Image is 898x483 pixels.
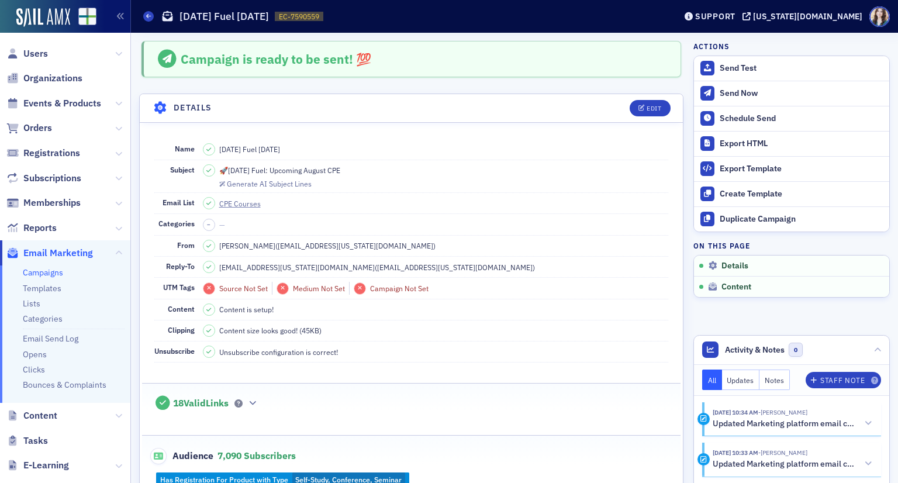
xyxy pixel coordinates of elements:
span: Campaign is ready to be sent! 💯 [181,51,371,67]
a: CPE Courses [219,198,271,209]
a: Clicks [23,364,45,375]
h4: Actions [693,41,730,51]
time: 8/13/2025 10:34 AM [713,408,758,416]
span: [PERSON_NAME] ( [EMAIL_ADDRESS][US_STATE][DOMAIN_NAME] ) [219,240,436,251]
span: Organizations [23,72,82,85]
span: [DATE] Fuel [DATE] [219,144,280,154]
div: Support [695,11,735,22]
span: Email List [163,198,195,207]
span: Medium Not Set [293,284,345,293]
span: Email Marketing [23,247,93,260]
span: Clipping [168,325,195,334]
button: Schedule Send [694,106,889,131]
h5: Updated Marketing platform email campaign: [DATE] Fuel [DATE] [713,459,859,470]
a: Memberships [6,196,81,209]
span: Unsubscribe [154,346,195,356]
time: 8/13/2025 10:33 AM [713,448,758,457]
a: Content [6,409,57,422]
div: Activity [697,453,710,465]
button: Updates [722,370,760,390]
span: Source Not Set [219,284,268,293]
div: Duplicate Campaign [720,214,883,225]
a: Lists [23,298,40,309]
button: Send Test [694,56,889,81]
div: [US_STATE][DOMAIN_NAME] [753,11,862,22]
h4: Details [174,102,212,114]
span: Activity & Notes [725,344,785,356]
a: Bounces & Complaints [23,379,106,390]
button: Generate AI Subject Lines [219,178,312,188]
h4: On this page [693,240,890,251]
a: Tasks [6,434,48,447]
div: Send Test [720,63,883,74]
button: Updated Marketing platform email campaign: [DATE] Fuel [DATE] [713,418,873,430]
a: Export HTML [694,131,889,156]
span: Sarah Lowery [758,408,807,416]
a: Campaigns [23,267,63,278]
span: 18 Valid Links [173,398,229,409]
span: Campaign Not Set [370,284,429,293]
div: Schedule Send [720,113,883,124]
span: Content [168,304,195,313]
span: Subscriptions [23,172,81,185]
div: Export HTML [720,139,883,149]
span: 0 [789,343,803,357]
a: Subscriptions [6,172,81,185]
span: Reports [23,222,57,234]
a: Organizations [6,72,82,85]
span: — [219,220,225,229]
span: UTM Tags [163,282,195,292]
a: Events & Products [6,97,101,110]
button: Edit [630,100,670,116]
span: Content [721,282,751,292]
a: Registrations [6,147,80,160]
span: Content size looks good! (45KB) [219,325,322,336]
a: Users [6,47,48,60]
span: Memberships [23,196,81,209]
a: Opens [23,349,47,360]
h5: Updated Marketing platform email campaign: [DATE] Fuel [DATE] [713,419,859,429]
span: Audience [150,448,214,464]
span: Registrations [23,147,80,160]
span: Categories [158,219,195,228]
span: Content [23,409,57,422]
span: – [207,220,210,229]
span: Events & Products [23,97,101,110]
button: Notes [759,370,790,390]
span: Content is setup! [219,304,274,315]
span: E-Learning [23,459,69,472]
button: Send Now [694,81,889,106]
button: Updated Marketing platform email campaign: [DATE] Fuel [DATE] [713,458,873,470]
a: Categories [23,313,63,324]
img: SailAMX [78,8,96,26]
div: Edit [647,105,661,112]
a: Export Template [694,156,889,181]
span: Profile [869,6,890,27]
div: Create Template [720,189,883,199]
button: Duplicate Campaign [694,206,889,232]
a: Templates [23,283,61,294]
div: Send Now [720,88,883,99]
span: Users [23,47,48,60]
span: Unsubscribe configuration is correct! [219,347,338,357]
div: Generate AI Subject Lines [227,181,312,187]
span: Orders [23,122,52,134]
div: Staff Note [820,377,865,384]
span: Tasks [23,434,48,447]
span: EC-7590559 [279,12,319,22]
span: Details [721,261,748,271]
a: View Homepage [70,8,96,27]
div: Export Template [720,164,883,174]
button: All [702,370,722,390]
a: Email Marketing [6,247,93,260]
span: Reply-To [166,261,195,271]
span: 7,090 Subscribers [217,450,296,461]
div: Activity [697,413,710,425]
a: Orders [6,122,52,134]
span: Subject [170,165,195,174]
a: Create Template [694,181,889,206]
span: 🚀[DATE] Fuel: Upcoming August CPE [219,165,340,175]
span: Sarah Lowery [758,448,807,457]
img: SailAMX [16,8,70,27]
